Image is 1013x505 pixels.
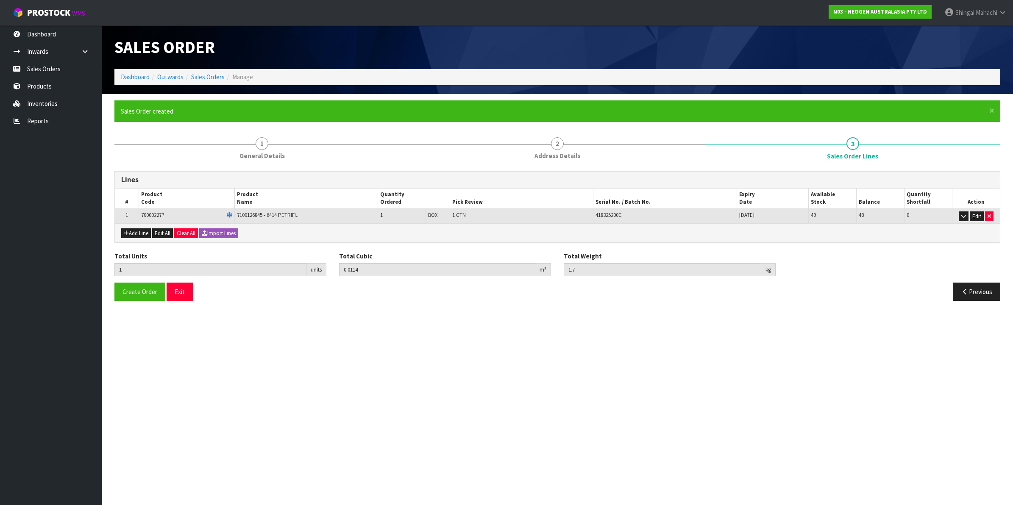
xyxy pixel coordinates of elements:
[239,151,285,160] span: General Details
[551,137,564,150] span: 2
[380,211,383,219] span: 1
[27,7,70,18] span: ProStock
[114,165,1000,308] span: Sales Order Lines
[452,211,466,219] span: 1 CTN
[739,211,754,219] span: [DATE]
[122,288,157,296] span: Create Order
[121,228,151,239] button: Add Line
[761,263,776,277] div: kg
[564,263,761,276] input: Total Weight
[256,137,268,150] span: 1
[833,8,927,15] strong: N03 - NEOGEN AUSTRALASIA PTY LTD
[596,211,622,219] span: 418325200C
[121,107,173,115] span: Sales Order created
[378,189,450,209] th: Quantity Ordered
[856,189,904,209] th: Balance
[139,189,234,209] th: Product Code
[232,73,253,81] span: Manage
[114,252,147,261] label: Total Units
[534,151,580,160] span: Address Details
[450,189,593,209] th: Pick Review
[955,8,974,17] span: Shingai
[428,211,438,219] span: BOX
[953,283,1000,301] button: Previous
[152,228,173,239] button: Edit All
[234,189,378,209] th: Product Name
[167,283,193,301] button: Exit
[859,211,864,219] span: 48
[827,152,878,161] span: Sales Order Lines
[811,211,816,219] span: 49
[115,189,139,209] th: #
[737,189,808,209] th: Expiry Date
[339,263,535,276] input: Total Cubic
[114,263,306,276] input: Total Units
[72,9,85,17] small: WMS
[970,211,984,222] button: Edit
[199,228,238,239] button: Import Lines
[125,211,128,219] span: 1
[904,189,952,209] th: Quantity Shortfall
[121,73,150,81] a: Dashboard
[141,211,164,219] span: 700002277
[564,252,602,261] label: Total Weight
[339,252,372,261] label: Total Cubic
[989,105,994,117] span: ×
[907,211,909,219] span: 0
[593,189,737,209] th: Serial No. / Batch No.
[237,211,300,219] span: 7100126845 - 6414 PETRIFI...
[157,73,184,81] a: Outwards
[191,73,225,81] a: Sales Orders
[227,213,232,218] i: Frozen Goods
[846,137,859,150] span: 3
[114,36,215,58] span: Sales Order
[121,176,994,184] h3: Lines
[13,7,23,18] img: cube-alt.png
[535,263,551,277] div: m³
[306,263,326,277] div: units
[809,189,857,209] th: Available Stock
[952,189,1000,209] th: Action
[114,283,165,301] button: Create Order
[976,8,997,17] span: Mahachi
[174,228,198,239] button: Clear All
